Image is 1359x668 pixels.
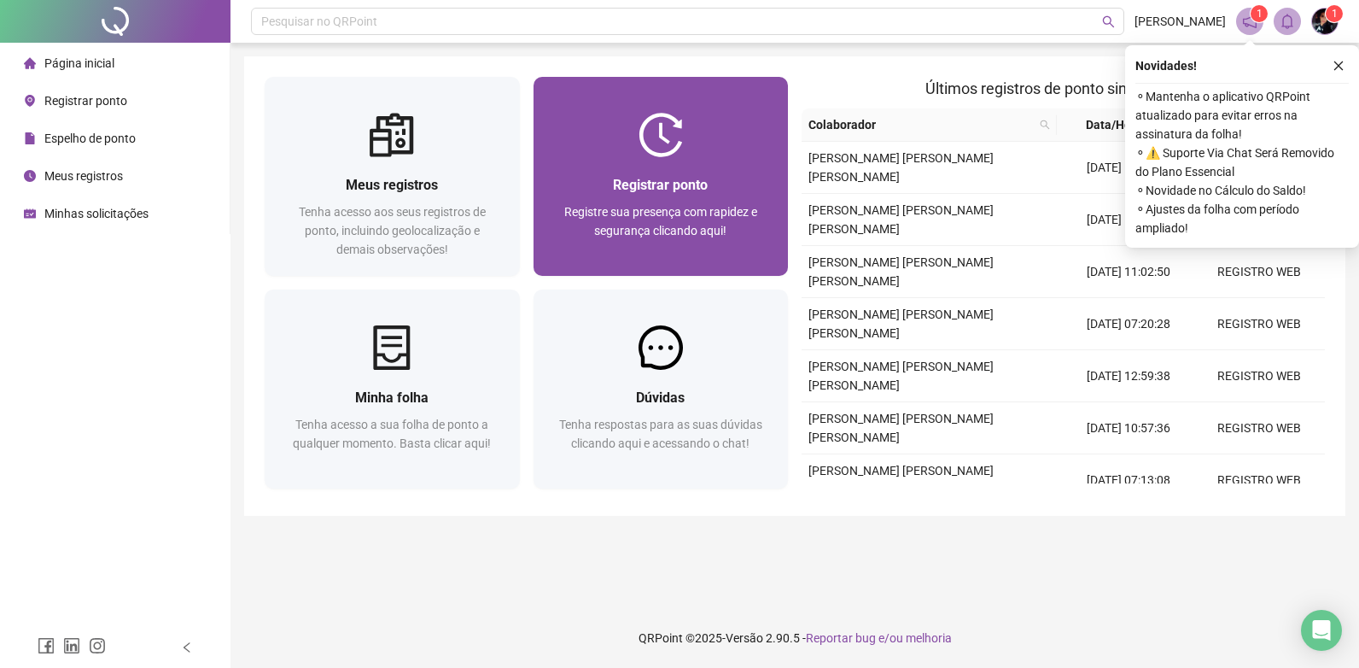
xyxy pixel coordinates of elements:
[346,177,438,193] span: Meus registros
[808,412,994,444] span: [PERSON_NAME] [PERSON_NAME] [PERSON_NAME]
[24,57,36,69] span: home
[89,637,106,654] span: instagram
[806,631,952,645] span: Reportar bug e/ou melhoria
[265,290,520,489] a: Minha folhaTenha acesso a sua folha de ponto a qualquer momento. Basta clicar aqui!
[808,115,1033,134] span: Colaborador
[808,308,994,340] span: [PERSON_NAME] [PERSON_NAME] [PERSON_NAME]
[1194,298,1325,350] td: REGISTRO WEB
[44,132,136,145] span: Espelho de ponto
[1040,120,1050,130] span: search
[613,177,708,193] span: Registrar ponto
[808,464,994,496] span: [PERSON_NAME] [PERSON_NAME] [PERSON_NAME]
[181,642,193,653] span: left
[1064,142,1194,194] td: [DATE] 17:13:35
[44,56,114,70] span: Página inicial
[38,637,55,654] span: facebook
[1057,108,1185,142] th: Data/Hora
[355,390,429,406] span: Minha folha
[1194,454,1325,507] td: REGISTRO WEB
[299,205,486,256] span: Tenha acesso aos seus registros de ponto, incluindo geolocalização e demais observações!
[808,151,994,184] span: [PERSON_NAME] [PERSON_NAME] [PERSON_NAME]
[1257,8,1263,20] span: 1
[1251,5,1268,22] sup: 1
[44,94,127,108] span: Registrar ponto
[726,631,763,645] span: Versão
[1326,5,1343,22] sup: Atualize o seu contato no menu Meus Dados
[1242,14,1257,29] span: notification
[1102,15,1115,28] span: search
[808,203,994,236] span: [PERSON_NAME] [PERSON_NAME] [PERSON_NAME]
[24,95,36,107] span: environment
[1036,112,1053,138] span: search
[1064,115,1164,134] span: Data/Hora
[63,637,80,654] span: linkedin
[24,170,36,182] span: clock-circle
[293,418,491,450] span: Tenha acesso a sua folha de ponto a qualquer momento. Basta clicar aqui!
[1135,144,1349,181] span: ⚬ ⚠️ Suporte Via Chat Será Removido do Plano Essencial
[808,255,994,288] span: [PERSON_NAME] [PERSON_NAME] [PERSON_NAME]
[1064,194,1194,246] td: [DATE] 12:59:15
[1135,87,1349,144] span: ⚬ Mantenha o aplicativo QRPoint atualizado para evitar erros na assinatura da folha!
[1064,454,1194,507] td: [DATE] 07:13:08
[559,418,762,450] span: Tenha respostas para as suas dúvidas clicando aqui e acessando o chat!
[1301,610,1342,651] div: Open Intercom Messenger
[534,77,789,276] a: Registrar pontoRegistre sua presença com rapidez e segurança clicando aqui!
[44,169,123,183] span: Meus registros
[1064,350,1194,402] td: [DATE] 12:59:38
[1135,181,1349,200] span: ⚬ Novidade no Cálculo do Saldo!
[1194,402,1325,454] td: REGISTRO WEB
[1064,298,1194,350] td: [DATE] 07:20:28
[808,360,994,392] span: [PERSON_NAME] [PERSON_NAME] [PERSON_NAME]
[1312,9,1338,34] img: 83885
[1280,14,1295,29] span: bell
[534,290,789,489] a: DúvidasTenha respostas para as suas dúvidas clicando aqui e acessando o chat!
[24,208,36,220] span: schedule
[1135,200,1349,237] span: ⚬ Ajustes da folha com período ampliado!
[1064,246,1194,298] td: [DATE] 11:02:50
[1332,8,1338,20] span: 1
[1333,60,1344,72] span: close
[636,390,685,406] span: Dúvidas
[1134,12,1226,31] span: [PERSON_NAME]
[24,132,36,144] span: file
[1064,402,1194,454] td: [DATE] 10:57:36
[1194,350,1325,402] td: REGISTRO WEB
[925,79,1201,97] span: Últimos registros de ponto sincronizados
[265,77,520,276] a: Meus registrosTenha acesso aos seus registros de ponto, incluindo geolocalização e demais observa...
[1194,246,1325,298] td: REGISTRO WEB
[230,608,1359,668] footer: QRPoint © 2025 - 2.90.5 -
[564,205,757,237] span: Registre sua presença com rapidez e segurança clicando aqui!
[44,207,149,220] span: Minhas solicitações
[1135,56,1197,75] span: Novidades !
